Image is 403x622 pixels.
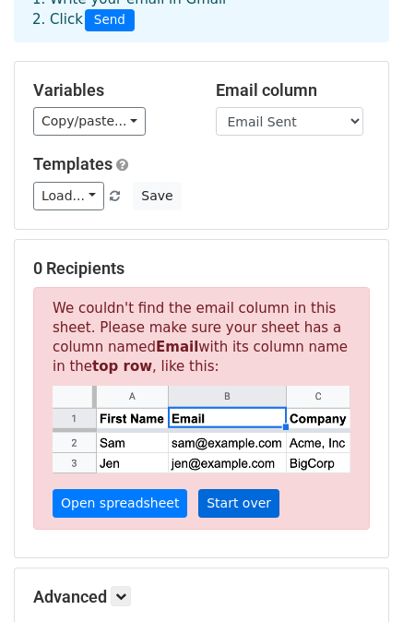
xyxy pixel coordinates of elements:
img: google_sheets_email_column-fe0440d1484b1afe603fdd0efe349d91248b687ca341fa437c667602712cb9b1.png [53,386,350,472]
strong: top row [92,358,152,375]
a: Open spreadsheet [53,489,187,518]
button: Save [133,182,181,210]
a: Load... [33,182,104,210]
p: We couldn't find the email column in this sheet. Please make sure your sheet has a column named w... [33,287,370,529]
strong: Email [156,339,198,355]
h5: Email column [216,80,371,101]
h5: Advanced [33,587,370,607]
a: Copy/paste... [33,107,146,136]
h5: Variables [33,80,188,101]
a: Start over [198,489,279,518]
span: Send [85,9,135,31]
iframe: Chat Widget [311,533,403,622]
a: Templates [33,154,113,173]
h5: 0 Recipients [33,258,370,279]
